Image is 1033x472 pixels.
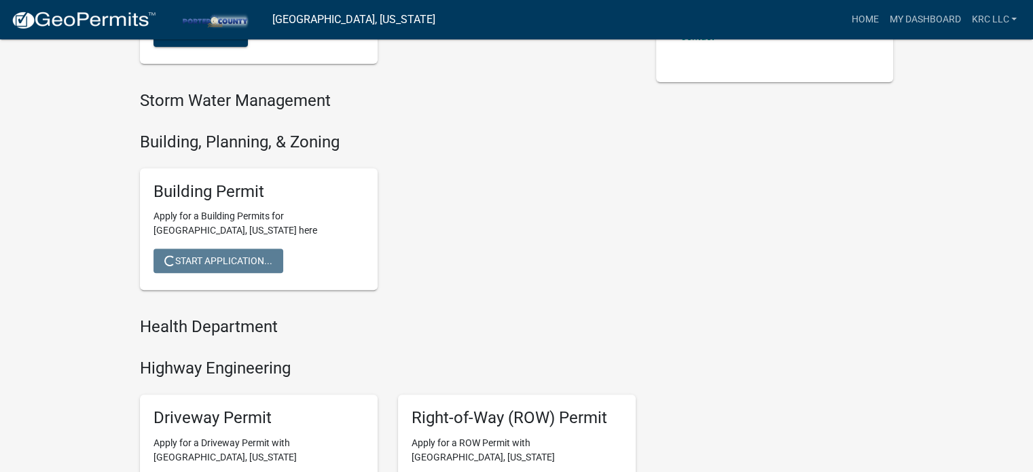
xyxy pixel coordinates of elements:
h5: Right-of-Way (ROW) Permit [412,408,622,428]
span: Start Application... [164,255,272,266]
h4: Storm Water Management [140,91,636,111]
a: KRC LLC [966,7,1022,33]
button: Start Application... [153,249,283,273]
img: Porter County, Indiana [167,10,261,29]
h5: Building Permit [153,182,364,202]
h4: Building, Planning, & Zoning [140,132,636,152]
p: Apply for a Building Permits for [GEOGRAPHIC_DATA], [US_STATE] here [153,209,364,238]
h4: Highway Engineering [140,359,636,378]
span: Start Renewal [164,29,237,40]
a: [GEOGRAPHIC_DATA], [US_STATE] [272,8,435,31]
h4: Health Department [140,317,636,337]
a: My Dashboard [884,7,966,33]
p: Apply for a ROW Permit with [GEOGRAPHIC_DATA], [US_STATE] [412,436,622,465]
p: Apply for a Driveway Permit with [GEOGRAPHIC_DATA], [US_STATE] [153,436,364,465]
a: Home [846,7,884,33]
h5: Driveway Permit [153,408,364,428]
